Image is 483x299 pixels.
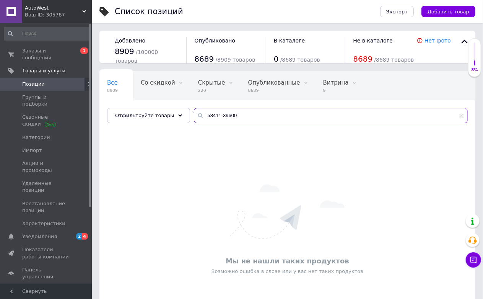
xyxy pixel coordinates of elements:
div: 8% [468,67,481,73]
span: Все [107,79,118,86]
div: Мы не нашли таких продуктов [103,256,472,266]
span: 8689 [353,54,372,64]
span: 2 [76,233,82,240]
span: Импорт [22,147,42,154]
span: 0 [274,54,279,64]
span: 8909 [107,88,118,93]
span: Позиции [22,81,45,88]
span: 220 [198,88,225,93]
div: Возможно ошибка в слове или у вас нет таких продуктов [103,268,472,275]
div: Ваш ID: 305787 [25,11,92,18]
span: Акции и промокоды [22,160,71,174]
span: AutoWest [25,5,82,11]
span: Добавлено [115,38,145,44]
span: 8689 [248,88,300,93]
span: 8689 [194,54,214,64]
span: Заказы и сообщения [22,47,71,61]
span: Восстановление позиций [22,200,71,214]
span: / 8909 товаров [216,57,255,63]
span: Со скидкой [141,79,175,86]
button: Добавить товар [421,6,475,17]
button: Чат с покупателем [466,252,481,268]
span: / 100000 товаров [115,49,158,64]
span: 1 [80,47,88,54]
span: Удаленные позиции [22,180,71,194]
span: Опубликованные [248,79,300,86]
span: Уведомления [22,233,57,240]
span: Добавить товар [428,9,469,15]
input: Поиск [4,27,90,41]
button: Экспорт [380,6,414,17]
span: 9 [323,88,349,93]
span: Опубликовано [194,38,235,44]
span: В каталоге [274,38,305,44]
span: Характеристики [22,220,65,227]
input: Поиск по названию позиции, артикулу и поисковым запросам [194,108,468,123]
span: 8909 [115,47,134,56]
span: С заниженной ценой, Оп... [107,108,188,115]
span: Экспорт [386,9,408,15]
span: Витрина [323,79,349,86]
span: Скрытые [198,79,225,86]
span: Панель управления [22,266,71,280]
span: / 8689 товаров [374,57,414,63]
img: Ничего не найдено [230,185,345,239]
span: Категории [22,134,50,141]
a: Нет фото [424,38,451,44]
span: Не в каталоге [353,38,393,44]
span: Группы и подборки [22,94,71,108]
div: Список позиций [115,8,183,16]
div: С заниженной ценой, Опубликованные [99,100,203,129]
span: 4 [82,233,88,240]
span: Товары и услуги [22,67,65,74]
span: Сезонные скидки [22,114,71,127]
span: Отфильтруйте товары [115,113,174,118]
span: / 8689 товаров [280,57,320,63]
span: Показатели работы компании [22,246,71,260]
